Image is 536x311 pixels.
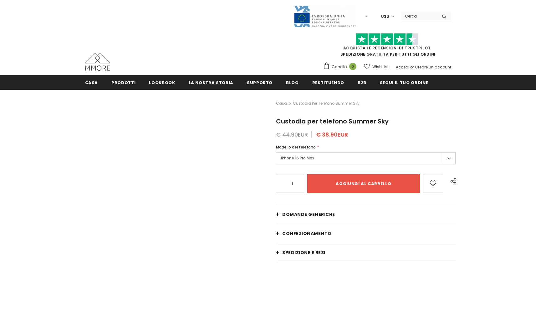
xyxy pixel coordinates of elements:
span: B2B [358,80,366,86]
span: Modello del telefono [276,144,316,150]
span: or [410,64,414,70]
span: Domande generiche [282,211,335,218]
a: Accedi [396,64,409,70]
a: Lookbook [149,75,175,89]
label: iPhone 16 Pro Max [276,152,456,164]
span: Carrello [332,64,347,70]
input: Aggiungi al carrello [307,174,420,193]
a: Casa [276,100,287,107]
span: USD [381,13,389,20]
a: Prodotti [111,75,135,89]
span: € 44.90EUR [276,131,308,138]
a: Restituendo [312,75,344,89]
input: Search Site [401,12,437,21]
a: Acquista le recensioni di TrustPilot [343,45,431,51]
a: Javni Razpis [294,13,356,19]
span: Segui il tuo ordine [380,80,428,86]
a: CONFEZIONAMENTO [276,224,456,243]
span: supporto [247,80,273,86]
a: La nostra storia [189,75,233,89]
a: B2B [358,75,366,89]
span: Spedizione e resi [282,249,325,256]
span: CONFEZIONAMENTO [282,230,332,237]
a: Segui il tuo ordine [380,75,428,89]
span: Lookbook [149,80,175,86]
img: Fidati di Pilot Stars [356,33,418,45]
span: Custodia per telefono Summer Sky [293,100,360,107]
span: 0 [349,63,356,70]
span: SPEDIZIONE GRATUITA PER TUTTI GLI ORDINI [323,36,451,57]
span: Casa [85,80,98,86]
a: Creare un account [415,64,451,70]
span: Custodia per telefono Summer Sky [276,117,389,126]
a: Wish List [364,61,389,72]
a: Blog [286,75,299,89]
a: Carrello 0 [323,62,360,72]
a: Spedizione e resi [276,243,456,262]
span: Blog [286,80,299,86]
span: La nostra storia [189,80,233,86]
a: Casa [85,75,98,89]
span: Prodotti [111,80,135,86]
span: Wish List [372,64,389,70]
a: supporto [247,75,273,89]
img: Javni Razpis [294,5,356,28]
span: € 38.90EUR [316,131,348,138]
a: Domande generiche [276,205,456,224]
span: Restituendo [312,80,344,86]
img: Casi MMORE [85,53,110,71]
